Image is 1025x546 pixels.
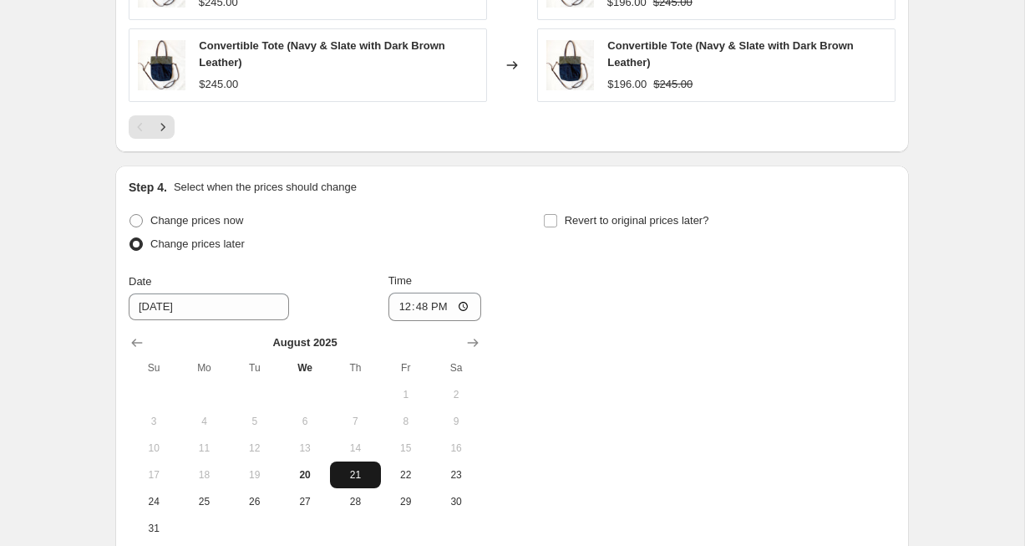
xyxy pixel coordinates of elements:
[388,274,412,287] span: Time
[230,435,280,462] button: Tuesday August 12 2025
[381,355,431,381] th: Friday
[337,361,373,375] span: Th
[151,115,175,139] button: Next
[431,355,481,381] th: Saturday
[185,468,222,482] span: 18
[653,76,693,93] strike: $245.00
[438,415,474,428] span: 9
[236,415,273,428] span: 5
[431,381,481,408] button: Saturday August 2 2025
[135,441,172,455] span: 10
[607,76,647,93] div: $196.00
[287,361,323,375] span: We
[388,415,424,428] span: 8
[129,115,175,139] nav: Pagination
[337,495,373,508] span: 28
[607,39,853,69] span: Convertible Tote (Navy & Slate with Dark Brown Leather)
[129,488,179,515] button: Sunday August 24 2025
[388,361,424,375] span: Fr
[431,488,481,515] button: Saturday August 30 2025
[330,488,380,515] button: Thursday August 28 2025
[230,355,280,381] th: Tuesday
[287,495,323,508] span: 27
[461,331,485,355] button: Show next month, September 2025
[129,355,179,381] th: Sunday
[174,179,357,196] p: Select when the prices should change
[381,381,431,408] button: Friday August 1 2025
[135,495,172,508] span: 24
[431,408,481,435] button: Saturday August 9 2025
[438,388,474,401] span: 2
[125,331,149,355] button: Show previous month, July 2025
[287,441,323,455] span: 13
[179,435,229,462] button: Monday August 11 2025
[438,441,474,455] span: 16
[388,495,424,508] span: 29
[438,468,474,482] span: 23
[330,462,380,488] button: Thursday August 21 2025
[179,488,229,515] button: Monday August 25 2025
[236,441,273,455] span: 12
[280,408,330,435] button: Wednesday August 6 2025
[129,179,167,196] h2: Step 4.
[280,355,330,381] th: Wednesday
[236,361,273,375] span: Tu
[330,355,380,381] th: Thursday
[129,293,289,320] input: 8/20/2025
[280,435,330,462] button: Wednesday August 13 2025
[381,488,431,515] button: Friday August 29 2025
[388,388,424,401] span: 1
[330,435,380,462] button: Thursday August 14 2025
[546,40,594,90] img: oliveandblack_f0500c37-5109-4509-8df8-87862d772b88_80x.jpg
[230,488,280,515] button: Tuesday August 26 2025
[280,488,330,515] button: Wednesday August 27 2025
[337,415,373,428] span: 7
[230,462,280,488] button: Tuesday August 19 2025
[179,408,229,435] button: Monday August 4 2025
[280,462,330,488] button: Today Wednesday August 20 2025
[150,214,243,227] span: Change prices now
[199,76,238,93] div: $245.00
[135,361,172,375] span: Su
[388,293,482,321] input: 12:00
[138,40,185,90] img: oliveandblack_f0500c37-5109-4509-8df8-87862d772b88_80x.jpg
[150,237,245,250] span: Change prices later
[185,415,222,428] span: 4
[431,435,481,462] button: Saturday August 16 2025
[381,408,431,435] button: Friday August 8 2025
[431,462,481,488] button: Saturday August 23 2025
[135,468,172,482] span: 17
[129,435,179,462] button: Sunday August 10 2025
[287,468,323,482] span: 20
[236,495,273,508] span: 26
[438,495,474,508] span: 30
[129,515,179,542] button: Sunday August 31 2025
[135,522,172,535] span: 31
[388,441,424,455] span: 15
[381,435,431,462] button: Friday August 15 2025
[179,462,229,488] button: Monday August 18 2025
[179,355,229,381] th: Monday
[129,275,151,288] span: Date
[337,441,373,455] span: 14
[185,441,222,455] span: 11
[185,361,222,375] span: Mo
[230,408,280,435] button: Tuesday August 5 2025
[199,39,444,69] span: Convertible Tote (Navy & Slate with Dark Brown Leather)
[129,408,179,435] button: Sunday August 3 2025
[287,415,323,428] span: 6
[185,495,222,508] span: 25
[388,468,424,482] span: 22
[330,408,380,435] button: Thursday August 7 2025
[236,468,273,482] span: 19
[129,462,179,488] button: Sunday August 17 2025
[381,462,431,488] button: Friday August 22 2025
[438,361,474,375] span: Sa
[135,415,172,428] span: 3
[565,214,709,227] span: Revert to original prices later?
[337,468,373,482] span: 21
